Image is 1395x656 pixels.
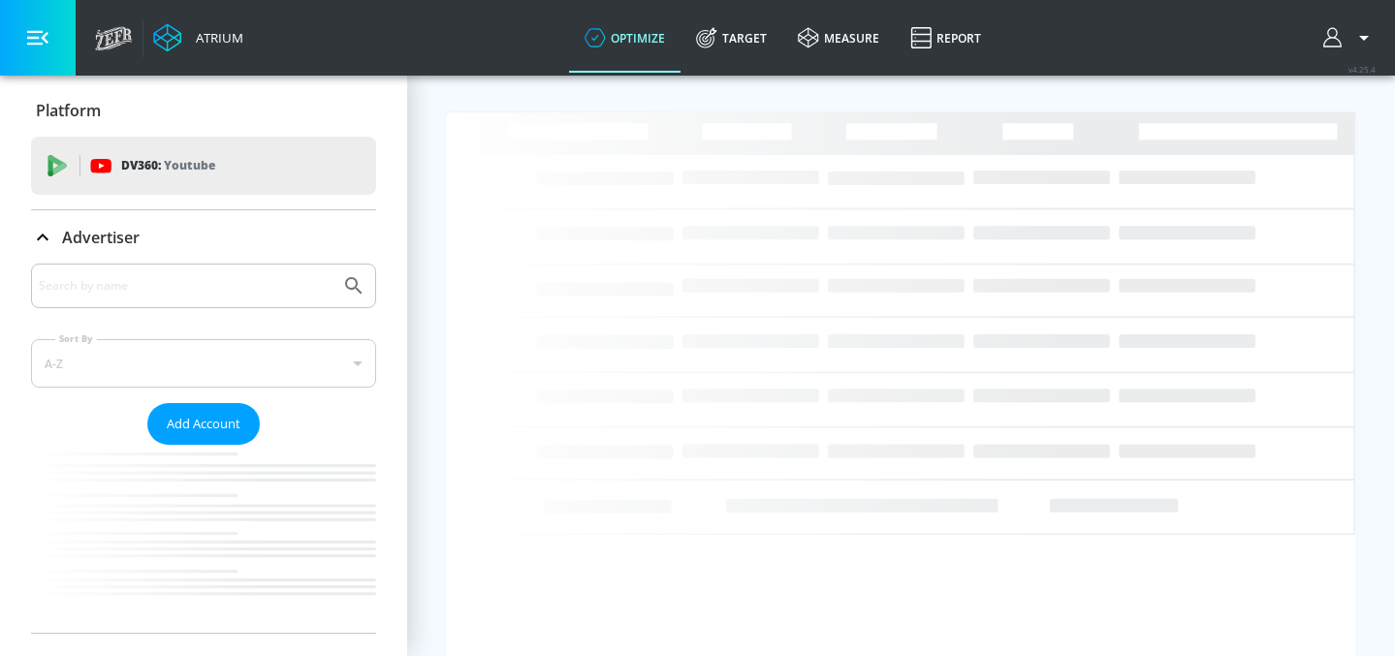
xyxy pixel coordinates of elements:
div: Atrium [188,29,243,47]
a: Target [681,3,782,73]
div: DV360: Youtube [31,137,376,195]
input: Search by name [39,273,333,298]
a: Atrium [153,23,243,52]
nav: list of Advertiser [31,445,376,633]
a: optimize [569,3,681,73]
p: DV360: [121,155,215,176]
div: Advertiser [31,210,376,265]
a: measure [782,3,895,73]
p: Youtube [164,155,215,175]
div: Advertiser [31,264,376,633]
div: Platform [31,83,376,138]
p: Advertiser [62,227,140,248]
p: Platform [36,100,101,121]
div: A-Z [31,339,376,388]
button: Add Account [147,403,260,445]
a: Report [895,3,997,73]
span: v 4.25.4 [1348,64,1376,75]
label: Sort By [55,332,97,345]
span: Add Account [167,413,240,435]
